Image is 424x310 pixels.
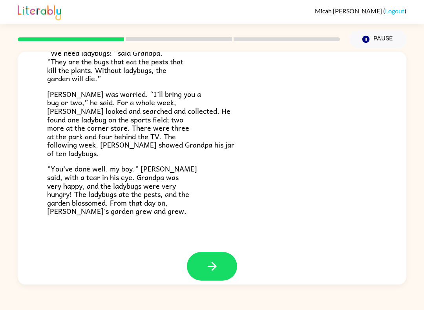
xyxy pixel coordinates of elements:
div: ( ) [315,7,406,15]
span: [PERSON_NAME] was worried. “I’ll bring you a bug or two,” he said. For a whole week, [PERSON_NAME... [47,88,234,159]
span: “We need ladybugs!” said Grandpa. “They are the bugs that eat the pests that kill the plants. Wit... [47,47,183,84]
span: “You’ve done well, my boy,” [PERSON_NAME] said, with a tear in his eye. Grandpa was very happy, a... [47,163,197,217]
button: Pause [349,30,406,48]
img: Literably [18,3,61,20]
a: Logout [385,7,404,15]
span: Micah [PERSON_NAME] [315,7,383,15]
